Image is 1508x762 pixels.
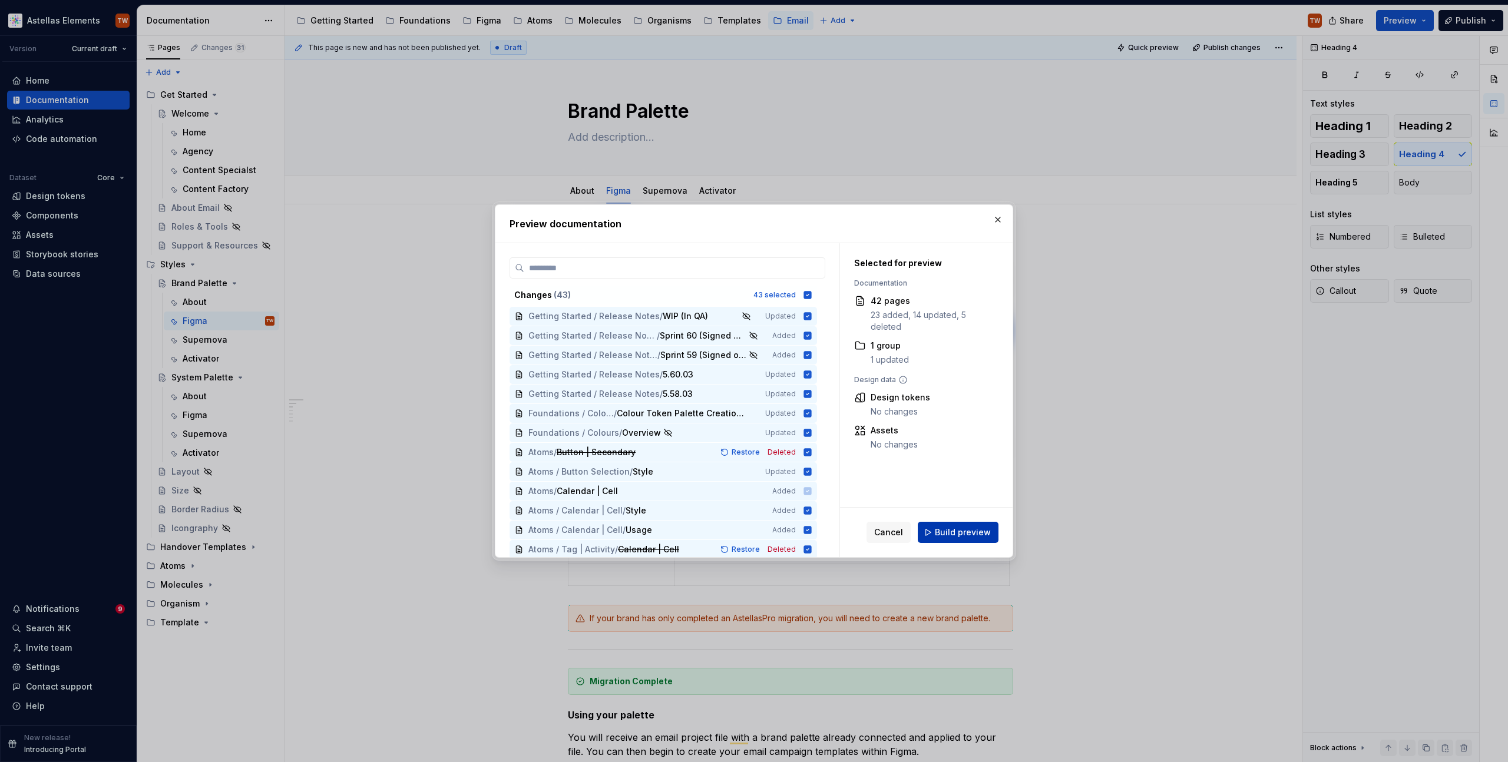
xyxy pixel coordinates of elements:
span: Restore [732,448,760,457]
span: Added [772,525,796,535]
span: / [619,427,622,439]
span: Cancel [874,526,903,538]
h2: Preview documentation [510,217,998,231]
span: Overview [622,427,661,439]
button: Cancel [867,522,911,543]
span: / [657,330,660,342]
span: Atoms / Calendar | Cell [528,524,623,536]
span: Getting Started / Release Notes [528,330,657,342]
span: Updated [765,409,796,418]
span: Sprint 60 (Signed off) [660,330,746,342]
span: Updated [765,428,796,438]
span: / [615,544,618,555]
div: Design data [854,375,985,385]
span: Foundations / Colours [528,427,619,439]
span: Deleted [768,448,796,457]
button: Build preview [918,522,998,543]
div: 43 selected [753,290,796,300]
span: Getting Started / Release Notes [528,310,660,322]
span: / [660,388,663,400]
span: 5.58.03 [663,388,693,400]
span: Atoms [528,446,554,458]
span: Restore [732,545,760,554]
button: Restore [717,544,765,555]
div: Selected for preview [854,257,985,269]
div: 42 pages [871,295,985,307]
span: / [623,505,626,516]
span: 5.60.03 [663,369,693,380]
span: / [623,524,626,536]
span: Getting Started / Release Notes [528,349,657,361]
div: Changes [514,289,746,301]
span: Atoms / Button Selection [528,466,630,478]
span: / [554,446,557,458]
span: Usage [626,524,652,536]
div: Assets [871,425,918,436]
span: Updated [765,312,796,321]
span: Added [772,506,796,515]
span: / [657,349,660,361]
span: Getting Started / Release Notes [528,388,660,400]
span: Updated [765,370,796,379]
span: Updated [765,389,796,399]
span: Added [772,350,796,360]
div: Documentation [854,279,985,288]
span: WIP (In QA) [663,310,708,322]
span: Deleted [768,545,796,554]
div: 1 group [871,340,909,352]
span: Button | Secondary [557,446,636,458]
span: / [630,466,633,478]
div: No changes [871,406,930,418]
button: Restore [717,446,765,458]
span: Build preview [935,526,991,538]
span: Style [633,466,656,478]
span: Foundations / Colours [528,407,614,419]
div: No changes [871,439,918,450]
span: Atoms / Tag | Activity [528,544,615,555]
span: Style [626,505,649,516]
span: Updated [765,467,796,476]
span: Added [772,331,796,340]
span: Sprint 59 (Signed off) [660,349,746,361]
span: ( 43 ) [554,290,571,300]
span: Colour Token Palette Creation 2.0 [617,407,749,419]
span: Atoms / Calendar | Cell [528,505,623,516]
div: 1 updated [871,354,909,366]
span: / [614,407,617,419]
div: Design tokens [871,392,930,403]
span: Calendar | Cell [618,544,679,555]
span: Getting Started / Release Notes [528,369,660,380]
div: 23 added, 14 updated, 5 deleted [871,309,985,333]
span: / [660,310,663,322]
span: / [660,369,663,380]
